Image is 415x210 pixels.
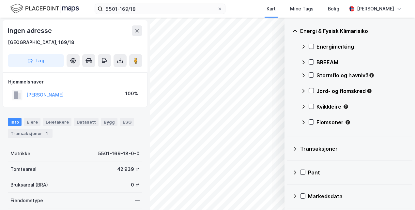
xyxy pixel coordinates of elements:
[267,5,276,13] div: Kart
[8,129,53,138] div: Transaksjoner
[10,150,32,157] div: Matrikkel
[382,179,415,210] iframe: Chat Widget
[308,169,407,176] div: Pant
[101,118,117,126] div: Bygg
[117,165,140,173] div: 42 939 ㎡
[316,71,407,79] div: Stormflo og havnivå
[24,118,40,126] div: Eiere
[135,197,140,204] div: —
[366,88,372,94] div: Tooltip anchor
[120,118,134,126] div: ESG
[98,150,140,157] div: 5501-169-18-0-0
[369,72,375,78] div: Tooltip anchor
[328,5,339,13] div: Bolig
[8,38,74,46] div: [GEOGRAPHIC_DATA], 169/18
[8,78,142,86] div: Hjemmelshaver
[382,179,415,210] div: Kontrollprogram for chat
[103,4,217,14] input: Søk på adresse, matrikkel, gårdeiere, leietakere eller personer
[308,192,407,200] div: Markedsdata
[43,118,71,126] div: Leietakere
[43,130,50,137] div: 1
[125,90,138,97] div: 100%
[74,118,99,126] div: Datasett
[8,25,53,36] div: Ingen adresse
[300,145,407,153] div: Transaksjoner
[10,3,79,14] img: logo.f888ab2527a4732fd821a326f86c7f29.svg
[8,54,64,67] button: Tag
[316,87,407,95] div: Jord- og flomskred
[290,5,314,13] div: Mine Tags
[131,181,140,189] div: 0 ㎡
[316,58,407,66] div: BREEAM
[8,118,22,126] div: Info
[316,103,407,111] div: Kvikkleire
[10,197,43,204] div: Eiendomstype
[345,119,351,125] div: Tooltip anchor
[357,5,394,13] div: [PERSON_NAME]
[316,118,407,126] div: Flomsoner
[343,104,349,110] div: Tooltip anchor
[316,43,407,51] div: Energimerking
[300,27,407,35] div: Energi & Fysisk Klimarisiko
[10,181,48,189] div: Bruksareal (BRA)
[10,165,37,173] div: Tomteareal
